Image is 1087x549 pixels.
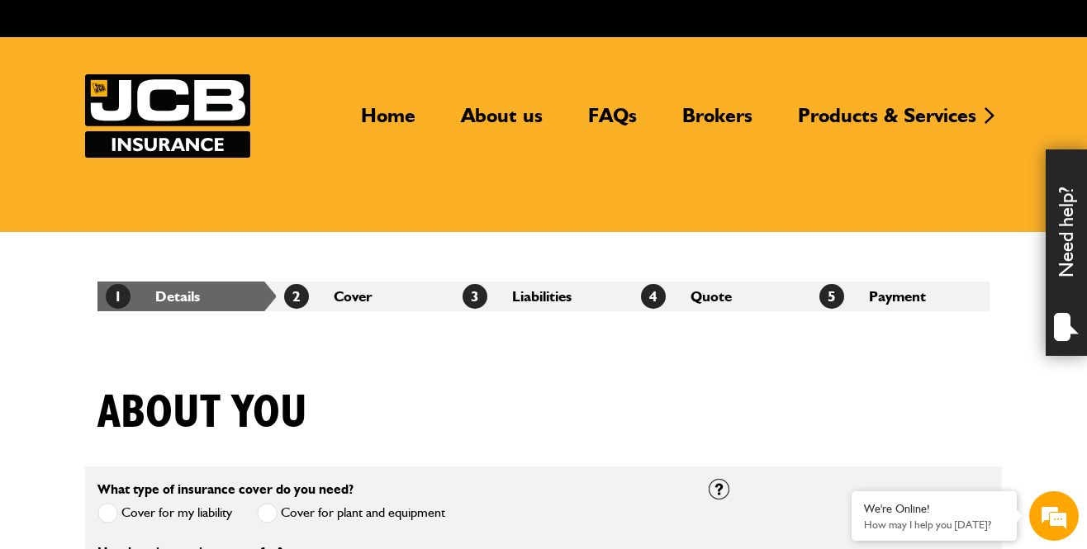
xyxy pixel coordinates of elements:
[284,284,309,309] span: 2
[641,284,666,309] span: 4
[276,282,454,311] li: Cover
[811,282,990,311] li: Payment
[633,282,811,311] li: Quote
[819,284,844,309] span: 5
[349,103,428,141] a: Home
[463,284,487,309] span: 3
[85,74,250,158] a: JCB Insurance Services
[864,502,1004,516] div: We're Online!
[257,503,445,523] label: Cover for plant and equipment
[85,74,250,158] img: JCB Insurance Services logo
[454,282,633,311] li: Liabilities
[97,386,307,441] h1: About you
[1046,149,1087,356] div: Need help?
[97,282,276,311] li: Details
[97,503,232,523] label: Cover for my liability
[576,103,649,141] a: FAQs
[786,103,989,141] a: Products & Services
[97,483,354,496] label: What type of insurance cover do you need?
[670,103,765,141] a: Brokers
[864,518,1004,531] p: How may I help you today?
[449,103,555,141] a: About us
[106,284,131,309] span: 1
